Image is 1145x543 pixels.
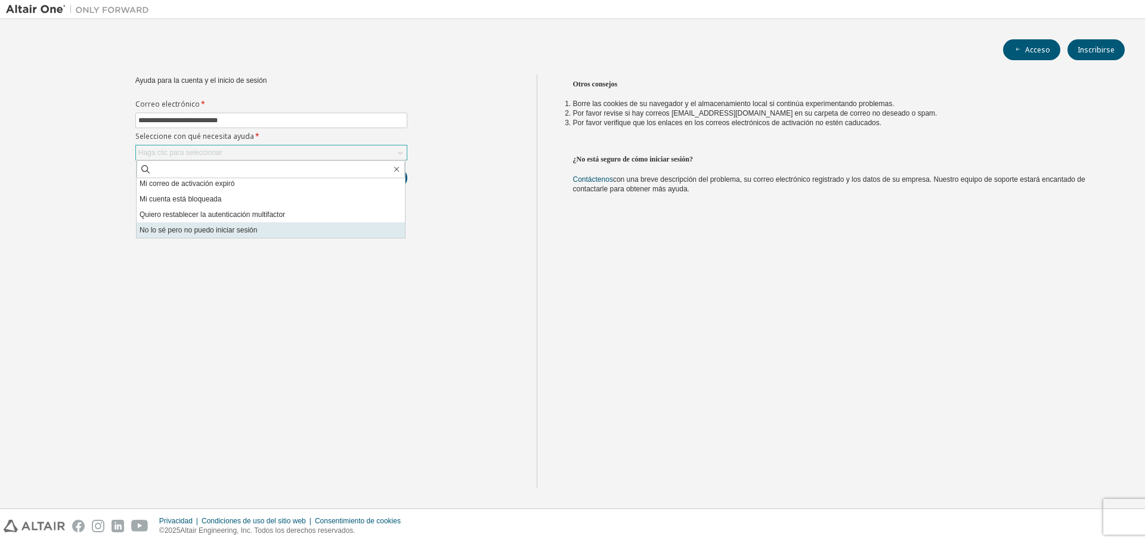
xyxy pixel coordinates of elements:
font: Correo electrónico [135,99,200,109]
font: con una breve descripción del problema, su correo electrónico registrado y los datos de su empres... [573,175,1085,193]
img: instagram.svg [92,520,104,532]
font: 2025 [165,526,181,535]
font: Haga clic para seleccionar [138,148,222,157]
img: Altair Uno [6,4,155,15]
button: Inscribirse [1067,39,1125,60]
font: Ayuda para la cuenta y el inicio de sesión [135,76,267,85]
font: Privacidad [159,517,193,525]
img: youtube.svg [131,520,148,532]
font: Otros consejos [573,80,618,88]
img: linkedin.svg [112,520,124,532]
font: ¿No está seguro de cómo iniciar sesión? [573,155,694,163]
img: facebook.svg [72,520,85,532]
font: Acceso [1025,45,1050,55]
font: Inscribirse [1078,45,1115,55]
font: Borre las cookies de su navegador y el almacenamiento local si continúa experimentando problemas. [573,100,895,108]
img: altair_logo.svg [4,520,65,532]
font: Altair Engineering, Inc. Todos los derechos reservados. [180,526,355,535]
font: Mi correo de activación expiró [140,179,234,188]
font: Condiciones de uso del sitio web [202,517,306,525]
font: Por favor revise si hay correos [EMAIL_ADDRESS][DOMAIN_NAME] en su carpeta de correo no deseado o... [573,109,937,117]
font: Por favor verifique que los enlaces en los correos electrónicos de activación no estén caducados. [573,119,882,127]
font: Consentimiento de cookies [315,517,401,525]
font: © [159,526,165,535]
a: Contáctenos [573,175,613,184]
button: Acceso [1003,39,1060,60]
div: Haga clic para seleccionar [136,145,407,160]
font: Seleccione con qué necesita ayuda [135,131,254,141]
